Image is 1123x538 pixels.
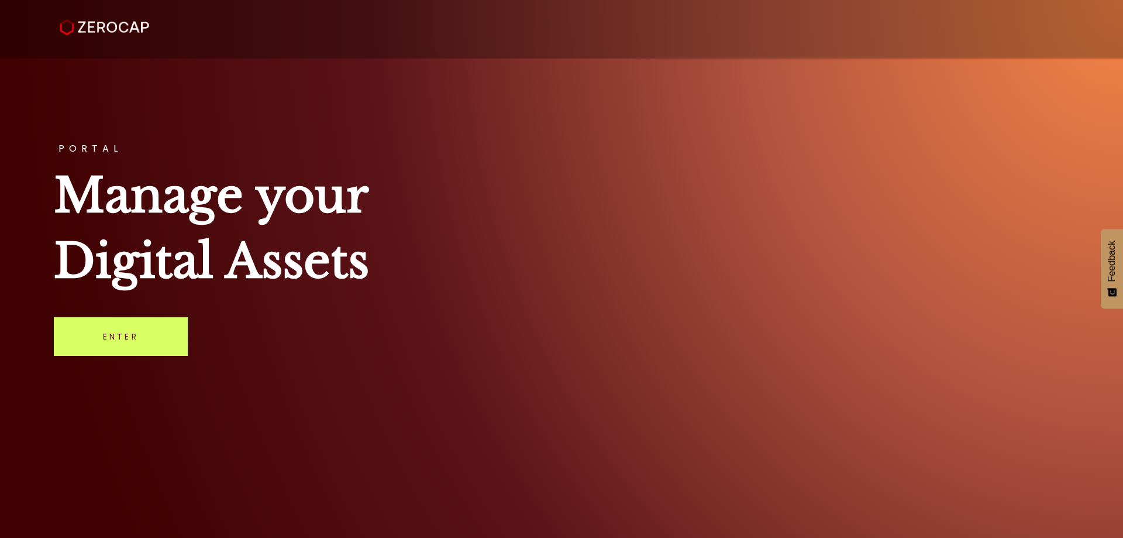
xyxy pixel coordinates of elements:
span: Feedback [1107,241,1117,282]
img: ZeroCap [60,19,149,36]
a: Enter [54,317,188,356]
button: Feedback - Show survey [1101,229,1123,309]
h3: PORTAL [54,144,1069,153]
h1: Manage your Digital Assets [54,163,1069,294]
